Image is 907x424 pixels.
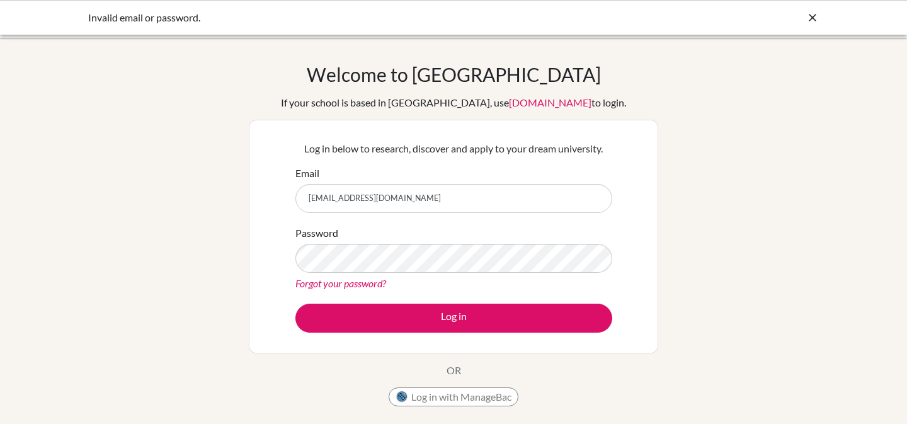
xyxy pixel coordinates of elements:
[281,95,626,110] div: If your school is based in [GEOGRAPHIC_DATA], use to login.
[389,387,518,406] button: Log in with ManageBac
[295,277,386,289] a: Forgot your password?
[509,96,591,108] a: [DOMAIN_NAME]
[447,363,461,378] p: OR
[295,304,612,333] button: Log in
[295,141,612,156] p: Log in below to research, discover and apply to your dream university.
[307,63,601,86] h1: Welcome to [GEOGRAPHIC_DATA]
[295,226,338,241] label: Password
[295,166,319,181] label: Email
[88,10,630,25] div: Invalid email or password.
